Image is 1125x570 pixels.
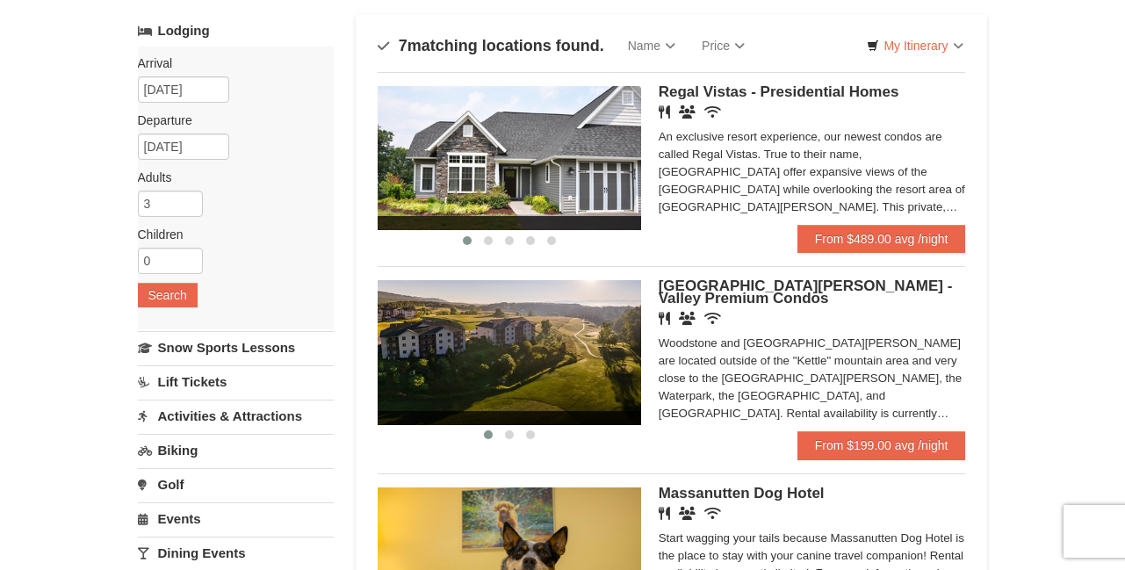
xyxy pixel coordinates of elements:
[138,169,321,186] label: Adults
[615,28,689,63] a: Name
[797,431,966,459] a: From $199.00 avg /night
[138,283,198,307] button: Search
[659,507,670,520] i: Restaurant
[138,434,334,466] a: Biking
[659,485,825,501] span: Massanutten Dog Hotel
[797,225,966,253] a: From $489.00 avg /night
[399,37,407,54] span: 7
[679,507,696,520] i: Banquet Facilities
[138,537,334,569] a: Dining Events
[378,37,604,54] h4: matching locations found.
[659,335,966,422] div: Woodstone and [GEOGRAPHIC_DATA][PERSON_NAME] are located outside of the "Kettle" mountain area an...
[689,28,758,63] a: Price
[679,105,696,119] i: Banquet Facilities
[138,15,334,47] a: Lodging
[138,226,321,243] label: Children
[138,502,334,535] a: Events
[659,278,953,307] span: [GEOGRAPHIC_DATA][PERSON_NAME] - Valley Premium Condos
[138,468,334,501] a: Golf
[704,105,721,119] i: Wireless Internet (free)
[659,128,966,216] div: An exclusive resort experience, our newest condos are called Regal Vistas. True to their name, [G...
[138,331,334,364] a: Snow Sports Lessons
[659,83,899,100] span: Regal Vistas - Presidential Homes
[138,112,321,129] label: Departure
[659,105,670,119] i: Restaurant
[679,312,696,325] i: Banquet Facilities
[138,54,321,72] label: Arrival
[704,312,721,325] i: Wireless Internet (free)
[659,312,670,325] i: Restaurant
[855,32,974,59] a: My Itinerary
[138,365,334,398] a: Lift Tickets
[704,507,721,520] i: Wireless Internet (free)
[138,400,334,432] a: Activities & Attractions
